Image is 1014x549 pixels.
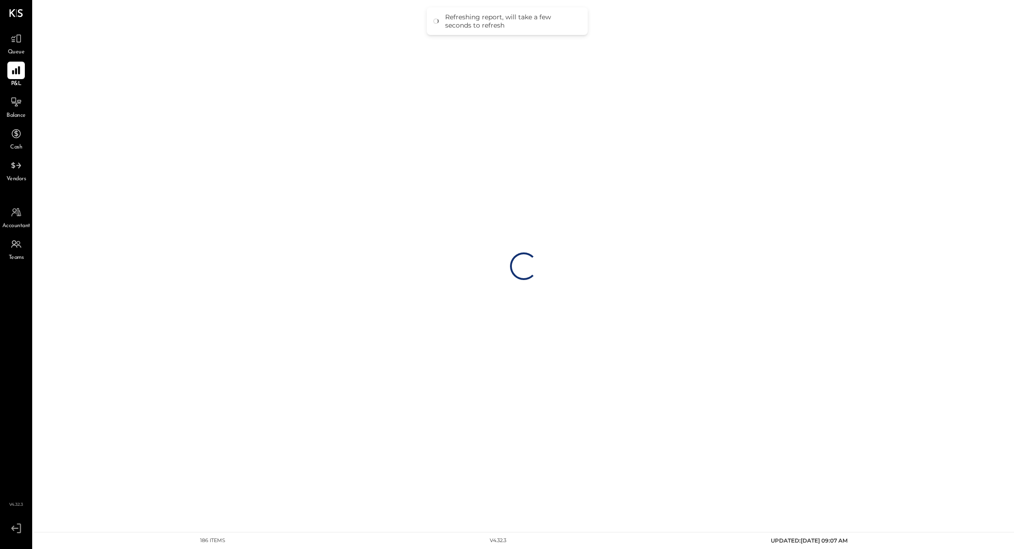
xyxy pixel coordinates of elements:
[10,143,22,152] span: Cash
[2,222,30,230] span: Accountant
[9,254,24,262] span: Teams
[0,157,32,183] a: Vendors
[6,112,26,120] span: Balance
[0,204,32,230] a: Accountant
[771,537,848,544] span: UPDATED: [DATE] 09:07 AM
[490,537,506,544] div: v 4.32.3
[11,80,22,88] span: P&L
[200,537,225,544] div: 186 items
[0,30,32,57] a: Queue
[6,175,26,183] span: Vendors
[0,235,32,262] a: Teams
[445,13,579,29] div: Refreshing report, will take a few seconds to refresh
[0,62,32,88] a: P&L
[0,93,32,120] a: Balance
[8,48,25,57] span: Queue
[0,125,32,152] a: Cash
